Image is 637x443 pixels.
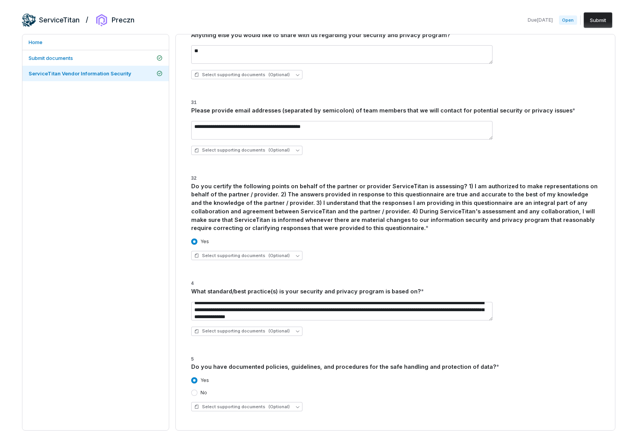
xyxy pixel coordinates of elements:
span: (Optional) [268,404,290,410]
span: Submit documents [29,55,73,61]
span: (Optional) [268,253,290,259]
h2: Preczn [112,15,134,25]
a: ServiceTitan Vendor Information Security [22,66,169,81]
div: Do you certify the following points on behalf of the partner or provider ServiceTitan is assessin... [191,182,600,233]
span: ServiceTitan Vendor Information Security [29,70,131,77]
span: Select supporting documents [194,72,290,78]
label: No [200,390,207,396]
a: Home [22,34,169,50]
div: What standard/best practice(s) is your security and privacy program is based on? [191,287,600,296]
a: Submit documents [22,50,169,66]
div: Please provide email addresses (separated by semicolon) of team members that we will contact for ... [191,106,600,115]
span: Select supporting documents [194,147,290,153]
span: Due [DATE] [528,17,553,23]
span: Open [559,15,577,25]
span: Select supporting documents [194,253,290,259]
button: Submit [584,12,612,28]
span: 32 [191,176,197,181]
span: (Optional) [268,72,290,78]
div: Anything else you would like to share with us regarding your security and privacy program? [191,31,600,39]
span: 4 [191,281,194,286]
label: Yes [200,377,209,383]
h2: / [86,13,88,25]
h2: ServiceTitan [39,15,80,25]
label: Yes [200,239,209,245]
span: Select supporting documents [194,328,290,334]
span: 5 [191,357,194,362]
span: (Optional) [268,147,290,153]
div: Do you have documented policies, guidelines, and procedures for the safe handling and protection ... [191,363,600,371]
span: 31 [191,100,197,106]
span: Select supporting documents [194,404,290,410]
span: (Optional) [268,328,290,334]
